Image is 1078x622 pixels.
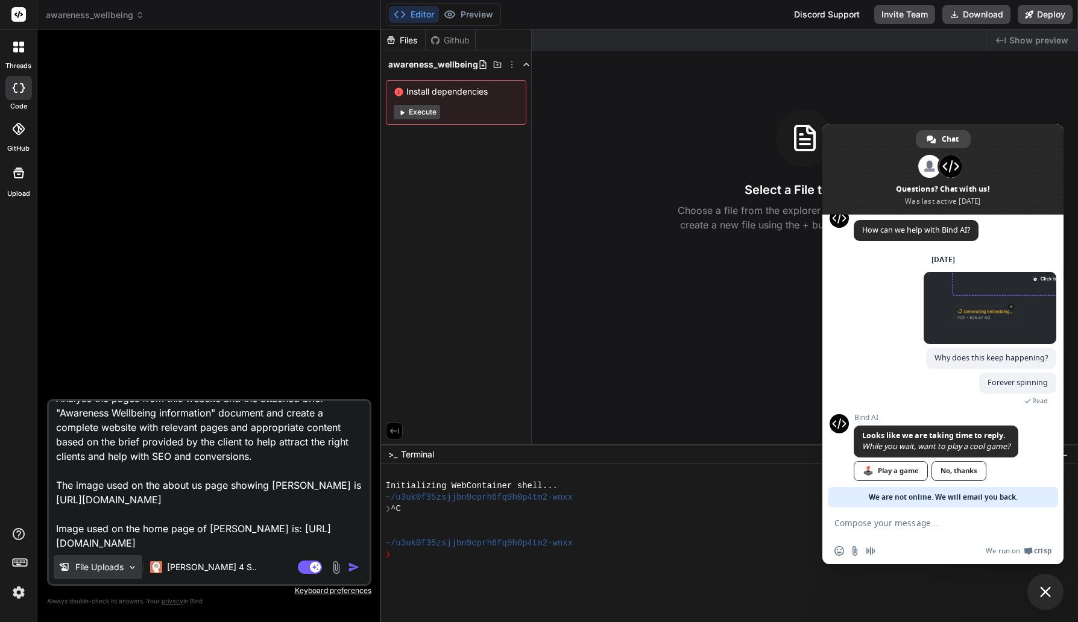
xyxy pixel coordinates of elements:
[394,105,440,119] button: Execute
[167,561,257,573] p: [PERSON_NAME] 4 S..
[1059,445,1071,464] button: −
[426,34,475,46] div: Github
[5,61,31,71] label: threads
[931,461,986,481] div: No, thanks
[834,518,1025,529] textarea: Compose your message...
[869,487,1018,507] span: We are not online. We will email you back.
[986,546,1051,556] a: We run onCrisp
[942,5,1010,24] button: Download
[862,441,1010,451] span: While you wait, want to play a cool game?
[874,5,935,24] button: Invite Team
[745,181,865,198] h3: Select a File to Begin
[862,430,1006,441] span: Looks like we are taking time to reply.
[388,448,397,460] span: >_
[863,466,874,476] span: 🕹️
[988,377,1048,388] span: Forever spinning
[8,582,29,603] img: settings
[386,503,391,515] span: ❯
[401,448,434,460] span: Terminal
[7,143,30,154] label: GitHub
[834,546,844,556] span: Insert an emoji
[1032,397,1048,405] span: Read
[162,597,183,605] span: privacy
[986,546,1020,556] span: We run on
[916,130,971,148] div: Chat
[329,561,343,574] img: attachment
[1027,574,1064,610] div: Close chat
[386,492,573,503] span: ~/u3uk0f35zsjjbn9cprh6fq9h0p4tm2-wnxx
[348,561,360,573] img: icon
[10,101,27,112] label: code
[381,34,425,46] div: Files
[391,503,401,515] span: ^C
[935,353,1048,363] span: Why does this keep happening?
[127,562,137,573] img: Pick Models
[75,561,124,573] p: File Uploads
[1062,448,1068,460] span: −
[7,189,30,199] label: Upload
[931,256,955,263] div: [DATE]
[1009,34,1068,46] span: Show preview
[439,6,498,23] button: Preview
[389,6,439,23] button: Editor
[670,203,940,232] p: Choose a file from the explorer to start editing. You can create a new file using the + button in...
[49,401,370,550] textarea: Analyse the website content of [DOMAIN_NAME] from the attached screenshots in pdf format. The log...
[386,549,391,561] span: ❯
[854,461,928,481] div: Play a game
[394,86,519,98] span: Install dependencies
[46,9,144,21] span: awareness_wellbeing
[850,546,860,556] span: Send a file
[150,561,162,573] img: Claude 4 Sonnet
[866,546,875,556] span: Audio message
[854,413,1018,422] span: Bind AI
[388,58,478,71] span: awareness_wellbeing
[787,5,867,24] div: Discord Support
[862,225,970,235] span: How can we help with Bind AI?
[47,586,371,595] p: Keyboard preferences
[47,595,371,607] p: Always double-check its answers. Your in Bind
[386,480,558,492] span: Initializing WebContainer shell...
[1018,5,1073,24] button: Deploy
[1034,546,1051,556] span: Crisp
[386,538,573,549] span: ~/u3uk0f35zsjjbn9cprh6fq9h0p4tm2-wnxx
[942,130,959,148] span: Chat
